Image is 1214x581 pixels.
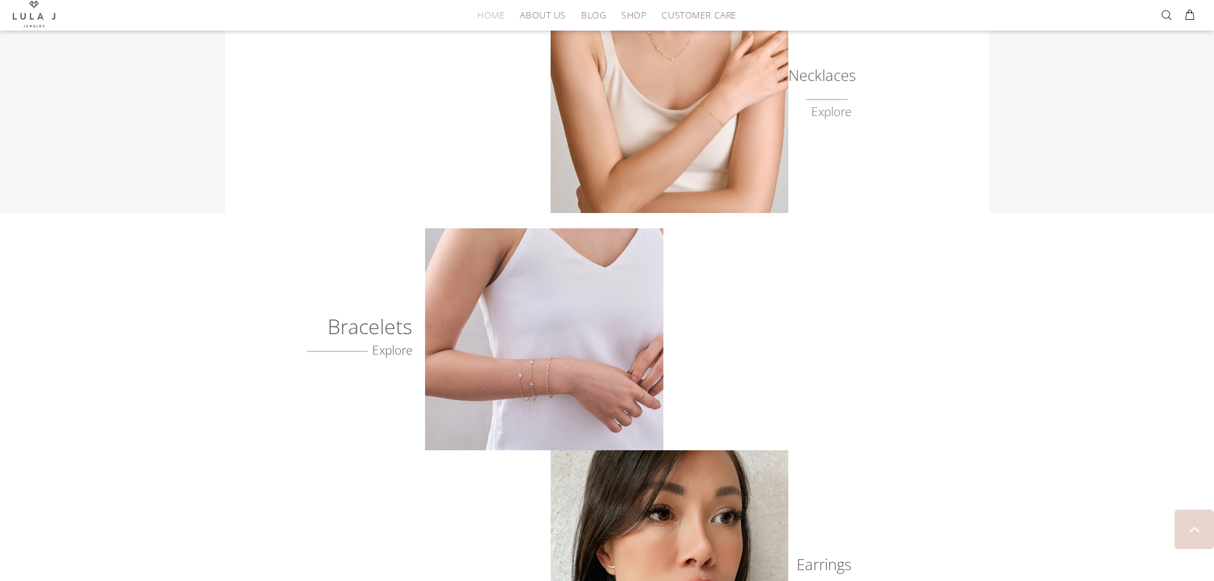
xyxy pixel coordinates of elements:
a: Customer Care [654,5,736,25]
span: Customer Care [661,10,736,20]
span: Shop [621,10,646,20]
h6: Bracelets [268,320,412,333]
a: HOME [470,5,512,25]
span: HOME [477,10,505,20]
a: BACK TO TOP [1174,510,1214,549]
a: Blog [574,5,614,25]
span: About Us [520,10,565,20]
img: Crafted Gold Bracelets from Lula J Jewelry [425,228,663,450]
span: Blog [581,10,606,20]
a: Explore [811,105,851,119]
a: Shop [614,5,654,25]
a: Explore [307,343,413,358]
h6: Necklaces [788,69,851,82]
a: About Us [512,5,573,25]
a: Earrings [788,558,851,571]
